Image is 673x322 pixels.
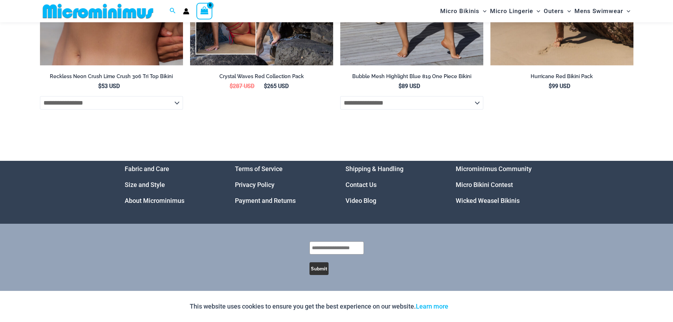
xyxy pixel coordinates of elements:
aside: Footer Widget 2 [235,161,328,209]
a: Hurricane Red Bikini Pack [490,73,633,82]
span: $ [230,83,233,89]
a: View Shopping Cart, empty [196,3,213,19]
img: MM SHOP LOGO FLAT [40,3,156,19]
a: Reckless Neon Crush Lime Crush 306 Tri Top Bikini [40,73,183,82]
nav: Menu [125,161,218,209]
span: Micro Bikinis [440,2,479,20]
bdi: 53 USD [98,83,120,89]
span: Menu Toggle [533,2,540,20]
nav: Menu [235,161,328,209]
nav: Menu [346,161,438,209]
aside: Footer Widget 1 [125,161,218,209]
bdi: 99 USD [549,83,570,89]
button: Submit [309,262,329,275]
span: Menu Toggle [479,2,486,20]
p: This website uses cookies to ensure you get the best experience on our website. [190,301,448,312]
a: Learn more [416,303,448,310]
span: Menu Toggle [564,2,571,20]
a: Fabric and Care [125,165,169,172]
span: $ [549,83,552,89]
a: About Microminimus [125,197,184,204]
a: Size and Style [125,181,165,188]
bdi: 265 USD [264,83,289,89]
span: Menu Toggle [623,2,630,20]
span: Outers [544,2,564,20]
h2: Crystal Waves Red Collection Pack [190,73,333,80]
a: Micro BikinisMenu ToggleMenu Toggle [438,2,488,20]
a: OutersMenu ToggleMenu Toggle [542,2,573,20]
a: Payment and Returns [235,197,296,204]
aside: Footer Widget 3 [346,161,438,209]
a: Contact Us [346,181,377,188]
span: $ [264,83,267,89]
a: Microminimus Community [456,165,532,172]
button: Accept [454,298,484,315]
span: $ [399,83,402,89]
h2: Bubble Mesh Highlight Blue 819 One Piece Bikini [340,73,483,80]
bdi: 287 USD [230,83,254,89]
nav: Menu [456,161,549,209]
a: Search icon link [170,7,176,16]
a: Mens SwimwearMenu ToggleMenu Toggle [573,2,632,20]
a: Micro LingerieMenu ToggleMenu Toggle [488,2,542,20]
a: Video Blog [346,197,376,204]
span: Mens Swimwear [574,2,623,20]
a: Shipping & Handling [346,165,403,172]
span: Micro Lingerie [490,2,533,20]
a: Wicked Weasel Bikinis [456,197,520,204]
h2: Hurricane Red Bikini Pack [490,73,633,80]
a: Terms of Service [235,165,283,172]
a: Crystal Waves Red Collection Pack [190,73,333,82]
span: $ [98,83,101,89]
a: Account icon link [183,8,189,14]
a: Micro Bikini Contest [456,181,513,188]
a: Bubble Mesh Highlight Blue 819 One Piece Bikini [340,73,483,82]
h2: Reckless Neon Crush Lime Crush 306 Tri Top Bikini [40,73,183,80]
aside: Footer Widget 4 [456,161,549,209]
nav: Site Navigation [437,1,633,21]
bdi: 89 USD [399,83,420,89]
a: Privacy Policy [235,181,274,188]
